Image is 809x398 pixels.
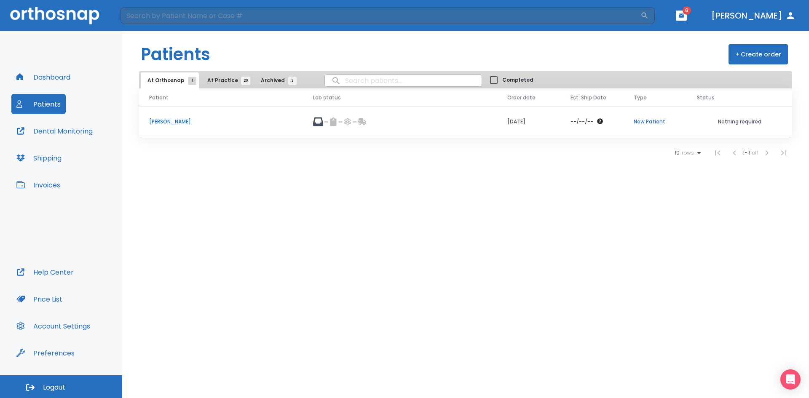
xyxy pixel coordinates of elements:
span: Logout [43,383,65,392]
span: 1 [188,77,196,85]
button: Preferences [11,343,80,363]
span: 1 - 1 [743,149,752,156]
td: [DATE] [497,107,560,137]
button: Patients [11,94,66,114]
input: search [325,72,482,89]
button: Help Center [11,262,79,282]
span: Patient [149,94,169,102]
span: Lab status [313,94,341,102]
span: Archived [261,77,292,84]
input: Search by Patient Name or Case # [121,7,640,24]
span: 3 [288,77,297,85]
p: --/--/-- [571,118,593,126]
span: Status [697,94,715,102]
p: New Patient [634,118,677,126]
button: Price List [11,289,67,309]
div: tabs [141,72,301,88]
span: rows [680,150,694,156]
p: [PERSON_NAME] [149,118,293,126]
span: Type [634,94,647,102]
p: Nothing required [697,118,782,126]
span: 20 [241,77,250,85]
span: Order date [507,94,536,102]
span: At Orthosnap [147,77,192,84]
span: Est. Ship Date [571,94,606,102]
span: 10 [675,150,680,156]
button: Dashboard [11,67,75,87]
button: + Create order [729,44,788,64]
span: 6 [683,6,691,15]
span: of 1 [752,149,758,156]
h1: Patients [141,42,210,67]
button: Dental Monitoring [11,121,98,141]
button: Account Settings [11,316,95,336]
button: [PERSON_NAME] [708,8,799,23]
button: Shipping [11,148,67,168]
span: Completed [502,76,533,84]
img: Orthosnap [10,7,99,24]
span: At Practice [207,77,246,84]
div: Open Intercom Messenger [780,369,801,390]
button: Invoices [11,175,65,195]
div: Tooltip anchor [73,349,80,357]
div: The date will be available after approving treatment plan [571,118,613,126]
